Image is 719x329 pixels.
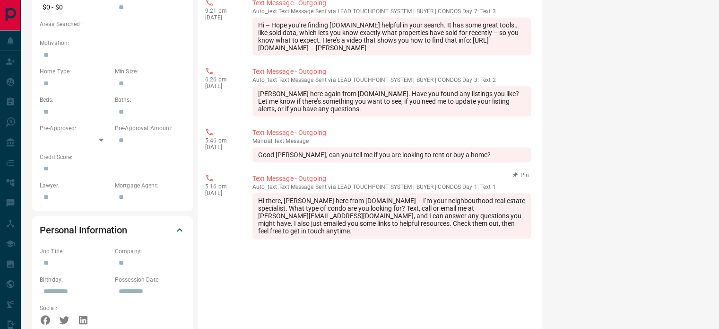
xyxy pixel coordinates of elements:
p: Lawyer: [40,181,110,190]
p: Text Message - Outgoing [252,128,531,138]
p: Text Message Sent via LEAD TOUCHPOINT SYSTEM | BUYER | CONDOS Day 1: Text 1 [252,184,531,190]
span: auto_text [252,8,277,15]
p: Text Message Sent via LEAD TOUCHPOINT SYSTEM | BUYER | CONDOS Day 7: Text 3 [252,8,531,15]
button: Pin [507,171,535,179]
p: 6:26 pm [205,76,238,83]
div: Good [PERSON_NAME], can you tell me if you are looking to rent or buy a home? [252,147,531,162]
p: 9:21 pm [205,8,238,14]
p: [DATE] [205,83,238,89]
p: Text Message [252,138,531,144]
p: 5:46 pm [205,137,238,144]
p: Beds: [40,96,110,104]
p: Home Type: [40,67,110,76]
div: Personal Information [40,219,185,241]
p: [DATE] [205,144,238,151]
span: manual [252,138,272,144]
p: Text Message - Outgoing [252,67,531,77]
p: Text Message - Outgoing [252,174,531,184]
p: Text Message Sent via LEAD TOUCHPOINT SYSTEM | BUYER | CONDOS Day 3: Text 2 [252,77,531,83]
p: Mortgage Agent: [115,181,185,190]
p: 5:16 pm [205,183,238,190]
p: Company: [115,247,185,256]
p: Areas Searched: [40,20,185,28]
p: Credit Score: [40,153,185,161]
p: Pre-Approval Amount: [115,124,185,133]
p: Job Title: [40,247,110,256]
span: auto_text [252,184,277,190]
div: Hi – Hope you’re finding [DOMAIN_NAME] helpful in your search. It has some great tools…like sold ... [252,18,531,55]
p: Birthday: [40,276,110,284]
h2: Personal Information [40,222,127,238]
p: Motivation: [40,39,185,47]
div: Hi there, [PERSON_NAME] here from [DOMAIN_NAME] – I’m your neighbourhood real estate specialist. ... [252,193,531,239]
span: auto_text [252,77,277,83]
p: Possession Date: [115,276,185,284]
p: Baths: [115,96,185,104]
p: [DATE] [205,190,238,196]
p: Social: [40,304,110,312]
p: [DATE] [205,14,238,21]
div: [PERSON_NAME] here again from [DOMAIN_NAME]. Have you found any listings you like? Let me know if... [252,86,531,116]
p: Min Size: [115,67,185,76]
p: Pre-Approved: [40,124,110,133]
